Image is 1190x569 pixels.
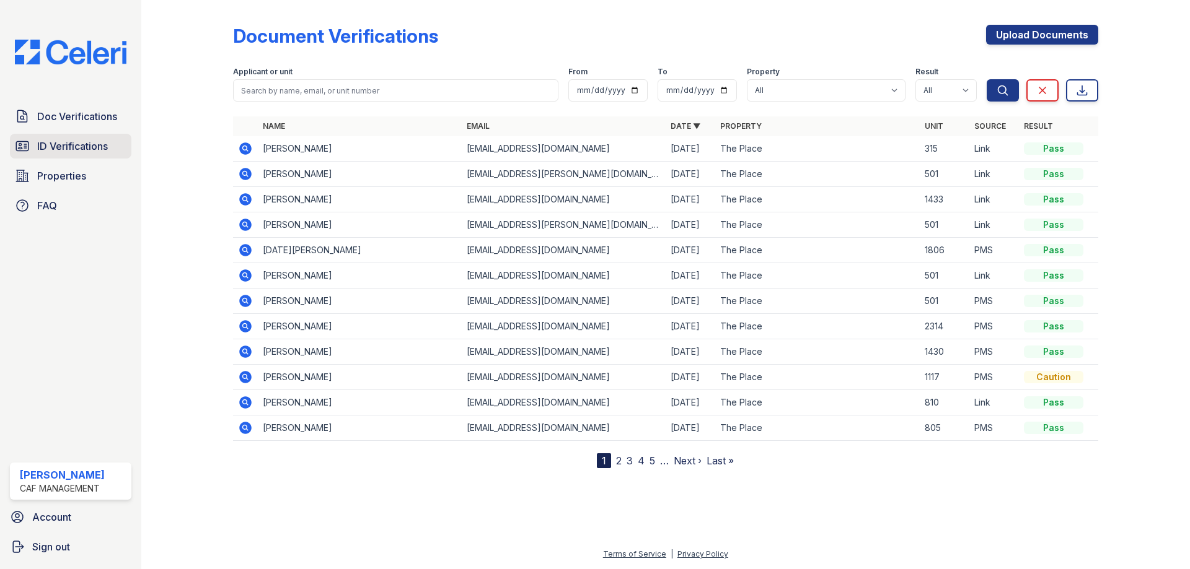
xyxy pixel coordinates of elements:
div: Pass [1024,295,1083,307]
div: Pass [1024,396,1083,409]
a: Properties [10,163,131,188]
a: Email [467,121,490,131]
span: Sign out [32,539,70,554]
a: 2 [616,454,622,467]
td: Link [969,136,1019,162]
td: [DATE] [666,314,715,339]
td: The Place [715,289,919,314]
td: [DATE] [666,289,715,314]
td: [EMAIL_ADDRESS][DOMAIN_NAME] [462,390,666,415]
div: Pass [1024,422,1083,434]
span: ID Verifications [37,139,108,154]
td: [PERSON_NAME] [258,263,462,289]
div: 1 [597,453,611,468]
td: The Place [715,365,919,390]
td: [EMAIL_ADDRESS][DOMAIN_NAME] [462,314,666,339]
a: Result [1024,121,1053,131]
td: [PERSON_NAME] [258,162,462,187]
td: [EMAIL_ADDRESS][DOMAIN_NAME] [462,187,666,212]
div: Pass [1024,168,1083,180]
td: PMS [969,238,1019,263]
label: Result [915,67,938,77]
td: [PERSON_NAME] [258,187,462,212]
td: The Place [715,415,919,441]
td: 1433 [920,187,969,212]
a: 3 [627,454,633,467]
div: Document Verifications [233,25,438,47]
td: [EMAIL_ADDRESS][PERSON_NAME][DOMAIN_NAME] [462,162,666,187]
a: Name [263,121,285,131]
div: Pass [1024,219,1083,231]
td: [DATE] [666,162,715,187]
td: [DATE] [666,187,715,212]
td: [EMAIL_ADDRESS][DOMAIN_NAME] [462,339,666,365]
td: 501 [920,212,969,238]
td: [DATE] [666,339,715,365]
td: [DATE][PERSON_NAME] [258,238,462,263]
div: Pass [1024,244,1083,256]
td: The Place [715,263,919,289]
td: 501 [920,263,969,289]
label: Property [747,67,780,77]
label: Applicant or unit [233,67,293,77]
div: CAF Management [20,482,105,495]
td: Link [969,187,1019,212]
td: 315 [920,136,969,162]
a: Account [5,505,136,529]
td: [EMAIL_ADDRESS][DOMAIN_NAME] [462,415,666,441]
td: 1430 [920,339,969,365]
td: The Place [715,212,919,238]
a: Date ▼ [671,121,700,131]
a: 4 [638,454,645,467]
div: Caution [1024,371,1083,383]
td: [DATE] [666,238,715,263]
td: [DATE] [666,365,715,390]
td: The Place [715,390,919,415]
td: The Place [715,314,919,339]
td: [EMAIL_ADDRESS][DOMAIN_NAME] [462,263,666,289]
td: [DATE] [666,212,715,238]
span: Properties [37,168,86,183]
label: From [568,67,588,77]
div: | [671,549,673,558]
td: PMS [969,365,1019,390]
td: PMS [969,314,1019,339]
td: [DATE] [666,390,715,415]
span: … [660,453,669,468]
div: Pass [1024,345,1083,358]
td: Link [969,212,1019,238]
a: Unit [925,121,943,131]
a: Property [720,121,762,131]
td: [PERSON_NAME] [258,212,462,238]
td: [DATE] [666,415,715,441]
td: [PERSON_NAME] [258,415,462,441]
label: To [658,67,668,77]
a: Sign out [5,534,136,559]
input: Search by name, email, or unit number [233,79,558,102]
td: [PERSON_NAME] [258,339,462,365]
div: [PERSON_NAME] [20,467,105,482]
a: ID Verifications [10,134,131,159]
td: Link [969,263,1019,289]
td: 501 [920,289,969,314]
td: [EMAIL_ADDRESS][DOMAIN_NAME] [462,289,666,314]
div: Pass [1024,142,1083,155]
img: CE_Logo_Blue-a8612792a0a2168367f1c8372b55b34899dd931a85d93a1a3d3e32e68fde9ad4.png [5,40,136,64]
td: 1117 [920,365,969,390]
td: [EMAIL_ADDRESS][DOMAIN_NAME] [462,365,666,390]
td: Link [969,162,1019,187]
td: The Place [715,136,919,162]
td: 1806 [920,238,969,263]
span: Account [32,510,71,524]
a: Privacy Policy [677,549,728,558]
td: [DATE] [666,263,715,289]
td: [DATE] [666,136,715,162]
td: [EMAIL_ADDRESS][DOMAIN_NAME] [462,238,666,263]
div: Pass [1024,269,1083,282]
a: 5 [650,454,655,467]
div: Pass [1024,320,1083,332]
a: FAQ [10,193,131,218]
td: 805 [920,415,969,441]
td: [PERSON_NAME] [258,289,462,314]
